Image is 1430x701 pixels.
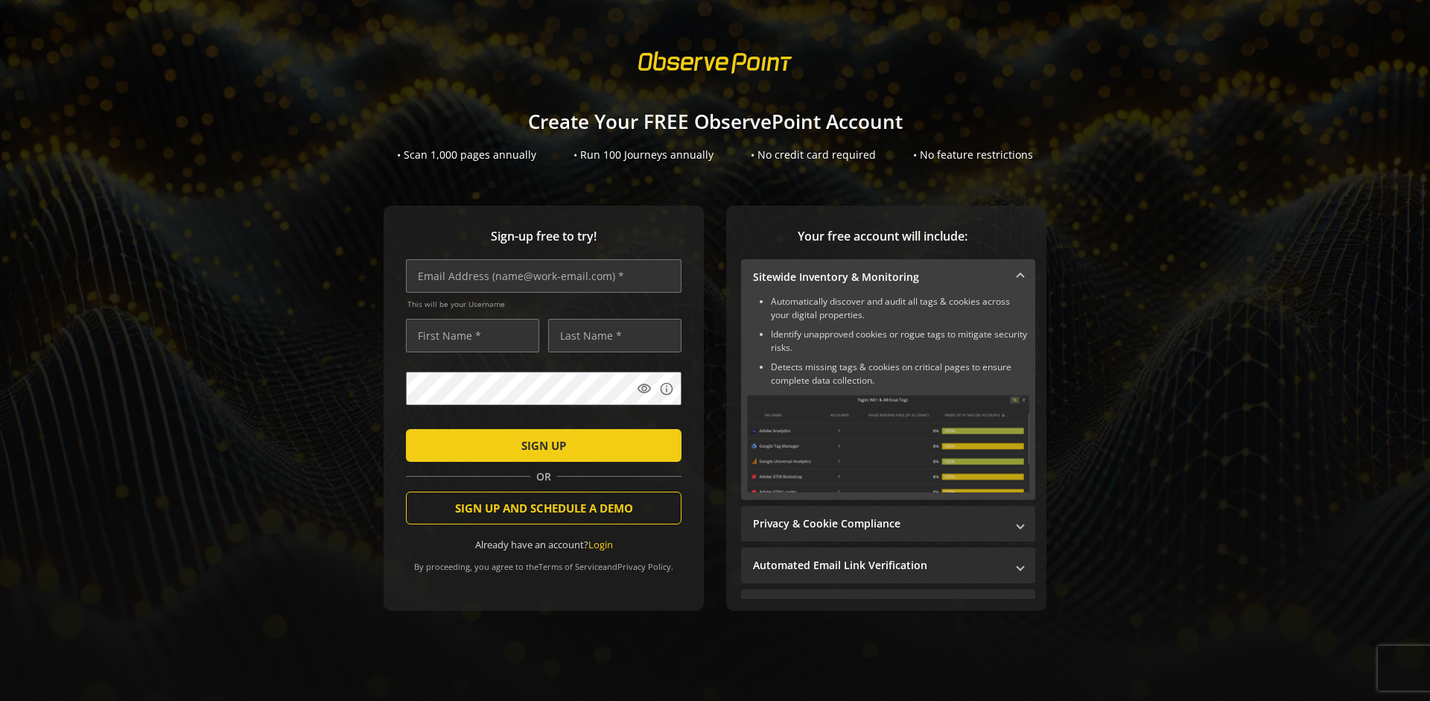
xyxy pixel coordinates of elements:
[530,469,557,484] span: OR
[741,506,1035,542] mat-expansion-panel-header: Privacy & Cookie Compliance
[753,270,1005,285] mat-panel-title: Sitewide Inventory & Monitoring
[659,381,674,396] mat-icon: info
[397,148,536,162] div: • Scan 1,000 pages annually
[913,148,1033,162] div: • No feature restrictions
[406,429,681,462] button: SIGN UP
[406,492,681,524] button: SIGN UP AND SCHEDULE A DEMO
[741,589,1035,625] mat-expansion-panel-header: Performance Monitoring with Web Vitals
[771,328,1029,355] li: Identify unapproved cookies or rogue tags to mitigate security risks.
[617,561,671,572] a: Privacy Policy
[406,228,681,245] span: Sign-up free to try!
[406,538,681,552] div: Already have an account?
[455,495,633,521] span: SIGN UP AND SCHEDULE A DEMO
[573,148,714,162] div: • Run 100 Journeys annually
[741,548,1035,583] mat-expansion-panel-header: Automated Email Link Verification
[637,381,652,396] mat-icon: visibility
[521,432,566,459] span: SIGN UP
[548,319,681,352] input: Last Name *
[771,295,1029,322] li: Automatically discover and audit all tags & cookies across your digital properties.
[751,148,876,162] div: • No credit card required
[406,319,539,352] input: First Name *
[538,561,603,572] a: Terms of Service
[406,259,681,293] input: Email Address (name@work-email.com) *
[741,295,1035,500] div: Sitewide Inventory & Monitoring
[747,395,1029,492] img: Sitewide Inventory & Monitoring
[753,558,1005,573] mat-panel-title: Automated Email Link Verification
[753,516,1005,531] mat-panel-title: Privacy & Cookie Compliance
[741,228,1024,245] span: Your free account will include:
[407,299,681,309] span: This will be your Username
[771,361,1029,387] li: Detects missing tags & cookies on critical pages to ensure complete data collection.
[741,259,1035,295] mat-expansion-panel-header: Sitewide Inventory & Monitoring
[588,538,613,551] a: Login
[406,551,681,572] div: By proceeding, you agree to the and .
